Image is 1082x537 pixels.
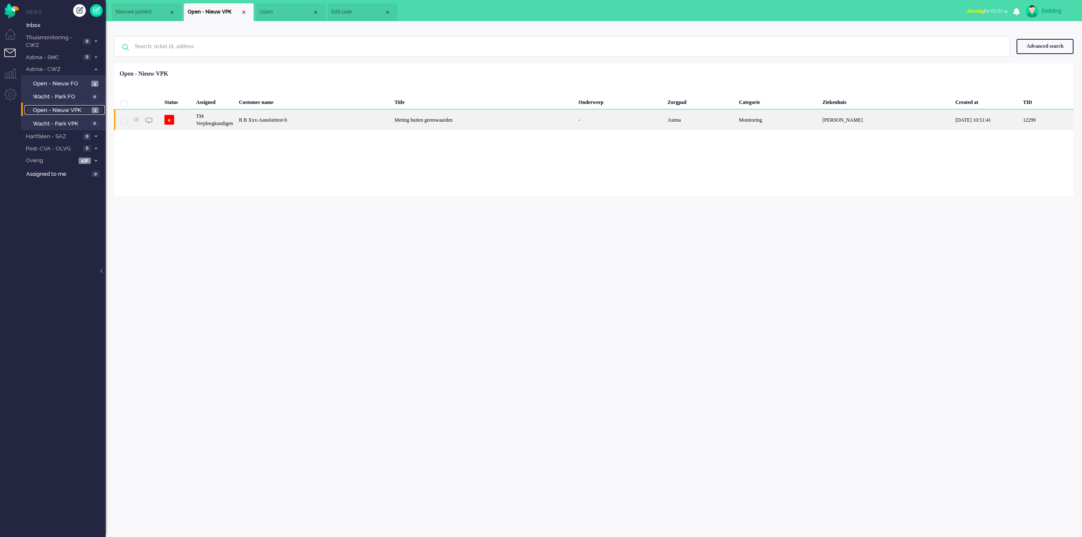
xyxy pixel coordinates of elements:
[25,34,81,49] span: Thuismonitoring - CWZ
[25,105,105,114] a: Open - Nieuw VPK 1
[820,109,953,130] div: [PERSON_NAME]
[25,145,81,153] span: Post-CVA - OLVG
[665,109,736,130] div: Astma
[665,93,736,109] div: Zorgpad
[25,54,81,62] span: Astma - SMC
[26,170,89,178] span: Assigned to me
[115,36,137,58] img: ic-search-icon.svg
[952,93,1020,109] div: Created at
[4,68,23,87] li: Supervisor menu
[25,65,90,74] span: Astma - CWZ
[33,120,89,128] span: Wacht - Park VPK
[736,109,820,130] div: Monitoring
[1042,7,1074,15] div: jhidding
[736,93,820,109] div: Categorie
[256,3,325,21] li: Users
[112,3,182,21] li: 12300
[161,93,193,109] div: Status
[240,9,247,16] div: Close tab
[33,80,89,88] span: Open - Nieuw FO
[90,4,103,17] a: Quick Ticket
[966,8,1003,14] span: for 01:51
[73,4,86,17] div: Create ticket
[961,3,1013,21] li: Afwezigfor 01:51
[91,120,98,127] span: 0
[236,109,391,130] div: B B Xxx-Aansluittest-b
[328,3,397,21] li: 66
[952,109,1020,130] div: [DATE] 10:51:41
[79,158,91,164] span: 430
[1020,109,1074,130] div: 12299
[820,93,953,109] div: Ziekenhuis
[184,3,254,21] li: View
[576,93,665,109] div: Onderwerp
[1016,39,1074,54] div: Advanced search
[83,145,91,152] span: 0
[83,134,91,140] span: 0
[114,109,1074,130] div: 12299
[4,29,23,48] li: Dashboard menu
[128,36,998,57] input: Search: ticket id, address
[576,109,665,130] div: -
[391,93,575,109] div: Title
[33,93,89,101] span: Wacht - Park FO
[25,169,106,178] a: Assigned to me 0
[236,93,391,109] div: Customer name
[966,8,984,14] span: Afwezig
[145,117,153,124] img: ic_chat_grey.svg
[169,9,175,16] div: Close tab
[25,119,105,128] a: Wacht - Park VPK 0
[91,94,98,100] span: 0
[25,20,106,30] a: Inbox
[25,8,106,16] li: Views
[4,49,23,68] li: Tickets menu
[1020,93,1074,109] div: TID
[25,79,105,88] a: Open - Nieuw FO 5
[1026,5,1038,18] img: avatar
[1024,5,1074,18] a: jhidding
[4,88,23,107] li: Admin menu
[33,106,90,114] span: Open - Nieuw VPK
[260,8,312,16] span: Users
[312,9,319,16] div: Close tab
[26,22,106,30] span: Inbox
[25,157,76,165] span: Overig
[91,81,98,87] span: 5
[164,115,174,125] span: o
[25,92,105,101] a: Wacht - Park FO 0
[116,8,169,16] span: Nieuwe patiënt
[188,8,240,16] span: Open - Nieuw VPK
[193,93,236,109] div: Assigned
[384,9,391,16] div: Close tab
[961,5,1013,17] button: Afwezigfor 01:51
[83,54,91,60] span: 0
[83,38,91,45] span: 0
[120,70,168,78] div: Open - Nieuw VPK
[92,171,99,177] span: 0
[92,107,98,114] span: 1
[4,5,19,12] a: Omnidesk
[331,8,384,16] span: Edit user
[25,133,81,141] span: Hartfalen - SAZ
[193,109,236,130] div: TM Verpleegkundigen
[391,109,575,130] div: Meting buiten grenswaarden
[4,3,19,18] img: flow_omnibird.svg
